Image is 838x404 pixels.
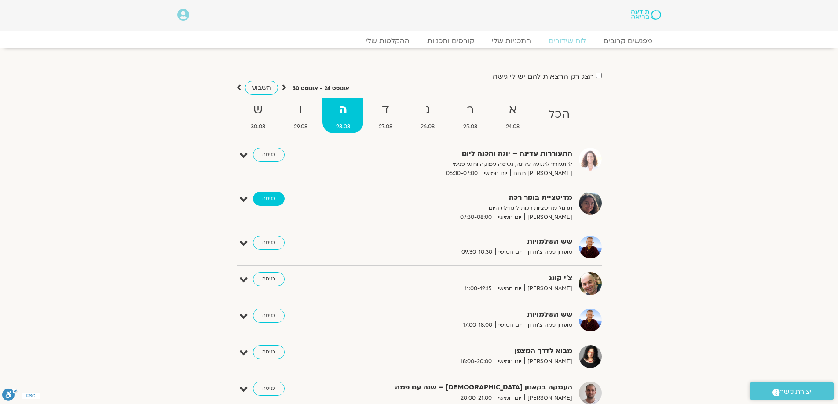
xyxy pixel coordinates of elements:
[493,73,594,80] label: הצג רק הרצאות להם יש לי גישה
[524,357,572,366] span: [PERSON_NAME]
[407,100,448,120] strong: ג
[495,284,524,293] span: יום חמישי
[483,36,540,45] a: התכניות שלי
[238,98,279,133] a: ש30.08
[357,345,572,357] strong: מבוא לדרך המצפן
[495,320,525,330] span: יום חמישי
[407,122,448,131] span: 26.08
[357,382,572,393] strong: העמקה בקאנון [DEMOGRAPHIC_DATA] – שנה עם פמה
[357,272,572,284] strong: צ'י קונג
[357,148,572,160] strong: התעוררות עדינה – יוגה והכנה ליום
[457,393,495,403] span: 20:00-21:00
[481,169,510,178] span: יום חמישי
[253,382,285,396] a: כניסה
[495,213,524,222] span: יום חמישי
[524,284,572,293] span: [PERSON_NAME]
[245,81,278,95] a: השבוע
[322,98,363,133] a: ה28.08
[461,284,495,293] span: 11:00-12:15
[322,122,363,131] span: 28.08
[177,36,661,45] nav: Menu
[253,345,285,359] a: כניסה
[238,122,279,131] span: 30.08
[535,105,583,124] strong: הכל
[418,36,483,45] a: קורסים ותכניות
[460,320,495,330] span: 17:00-18:00
[322,100,363,120] strong: ה
[750,382,834,400] a: יצירת קשר
[525,247,572,257] span: מועדון פמה צ'ודרון
[495,393,524,403] span: יום חמישי
[357,309,572,320] strong: שש השלמויות
[595,36,661,45] a: מפגשים קרובים
[495,357,524,366] span: יום חמישי
[357,192,572,204] strong: מדיטציית בוקר רכה
[458,247,495,257] span: 09:30-10:30
[253,236,285,250] a: כניסה
[293,84,349,93] p: אוגוסט 24 - אוגוסט 30
[365,100,406,120] strong: ד
[407,98,448,133] a: ג26.08
[510,169,572,178] span: [PERSON_NAME] רוחם
[357,204,572,213] p: תרגול מדיטציות רכות לתחילת היום
[280,122,321,131] span: 29.08
[450,100,491,120] strong: ב
[357,36,418,45] a: ההקלטות שלי
[540,36,595,45] a: לוח שידורים
[365,98,406,133] a: ד27.08
[252,84,271,92] span: השבוע
[457,357,495,366] span: 18:00-20:00
[457,213,495,222] span: 07:30-08:00
[450,122,491,131] span: 25.08
[495,247,525,257] span: יום חמישי
[780,386,812,398] span: יצירת קשר
[253,148,285,162] a: כניסה
[238,100,279,120] strong: ש
[365,122,406,131] span: 27.08
[524,213,572,222] span: [PERSON_NAME]
[535,98,583,133] a: הכל
[525,320,572,330] span: מועדון פמה צ'ודרון
[443,169,481,178] span: 06:30-07:00
[280,100,321,120] strong: ו
[253,192,285,206] a: כניסה
[357,160,572,169] p: להתעורר לתנועה עדינה, נשימה עמוקה ורוגע פנימי
[524,393,572,403] span: [PERSON_NAME]
[450,98,491,133] a: ב25.08
[253,272,285,286] a: כניסה
[493,100,533,120] strong: א
[280,98,321,133] a: ו29.08
[493,122,533,131] span: 24.08
[493,98,533,133] a: א24.08
[357,236,572,247] strong: שש השלמויות
[253,309,285,323] a: כניסה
